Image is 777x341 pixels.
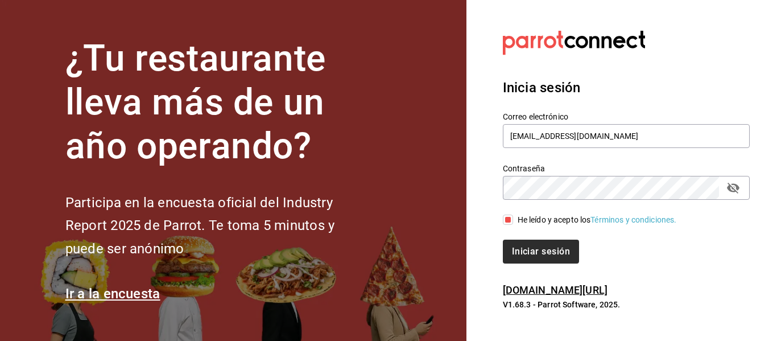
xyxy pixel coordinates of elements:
[65,191,373,261] h2: Participa en la encuesta oficial del Industry Report 2025 de Parrot. Te toma 5 minutos y puede se...
[503,113,750,121] label: Correo electrónico
[503,240,579,264] button: Iniciar sesión
[503,77,750,98] h3: Inicia sesión
[518,214,677,226] div: He leído y acepto los
[503,124,750,148] input: Ingresa tu correo electrónico
[503,299,750,310] p: V1.68.3 - Parrot Software, 2025.
[65,286,160,302] a: Ir a la encuesta
[724,178,743,198] button: passwordField
[590,215,676,224] a: Términos y condiciones.
[503,284,607,296] a: [DOMAIN_NAME][URL]
[503,165,750,172] label: Contraseña
[65,37,373,168] h1: ¿Tu restaurante lleva más de un año operando?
